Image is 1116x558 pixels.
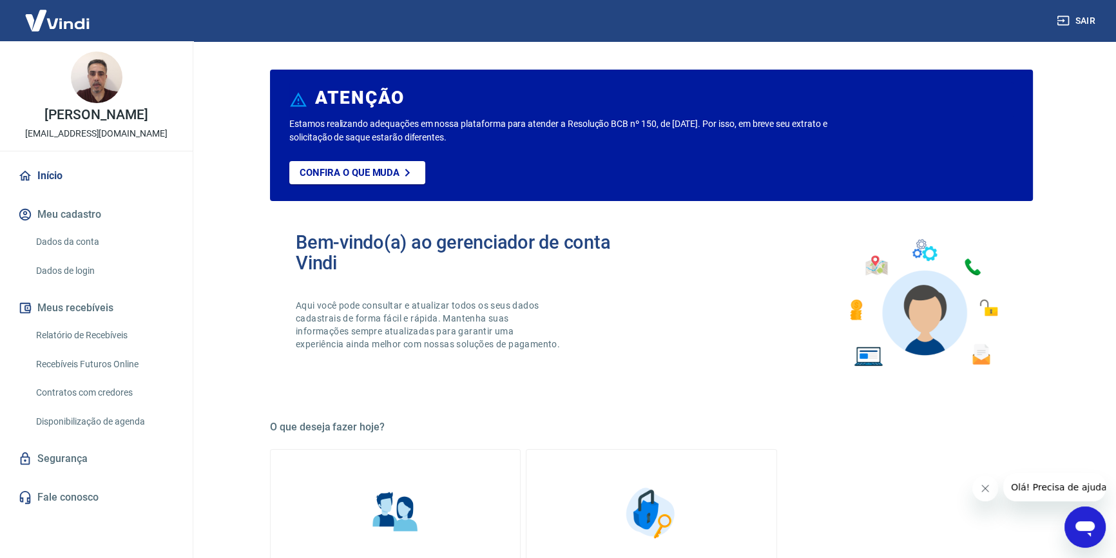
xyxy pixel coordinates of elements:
p: [EMAIL_ADDRESS][DOMAIN_NAME] [25,127,168,140]
img: Informações pessoais [363,481,428,545]
h2: Bem-vindo(a) ao gerenciador de conta Vindi [296,232,651,273]
a: Início [15,162,177,190]
a: Dados da conta [31,229,177,255]
a: Fale conosco [15,483,177,512]
a: Dados de login [31,258,177,284]
button: Meus recebíveis [15,294,177,322]
p: Confira o que muda [300,167,399,178]
span: Olá! Precisa de ajuda? [8,9,108,19]
a: Confira o que muda [289,161,425,184]
a: Contratos com credores [31,380,177,406]
button: Meu cadastro [15,200,177,229]
h5: O que deseja fazer hoje? [270,421,1033,434]
h6: ATENÇÃO [315,91,405,104]
img: Imagem de um avatar masculino com diversos icones exemplificando as funcionalidades do gerenciado... [838,232,1007,374]
p: Aqui você pode consultar e atualizar todos os seus dados cadastrais de forma fácil e rápida. Mant... [296,299,563,351]
iframe: Button to launch messaging window [1064,506,1106,548]
a: Recebíveis Futuros Online [31,351,177,378]
p: [PERSON_NAME] [44,108,148,122]
iframe: Close message [972,476,998,501]
img: Segurança [619,481,684,545]
button: Sair [1054,9,1101,33]
a: Segurança [15,445,177,473]
p: Estamos realizando adequações em nossa plataforma para atender a Resolução BCB nº 150, de [DATE].... [289,117,869,144]
img: Vindi [15,1,99,40]
a: Relatório de Recebíveis [31,322,177,349]
a: Disponibilização de agenda [31,409,177,435]
img: 086b94dc-854d-4ca8-b167-b06c909ffac4.jpeg [71,52,122,103]
iframe: Message from company [1003,473,1106,501]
